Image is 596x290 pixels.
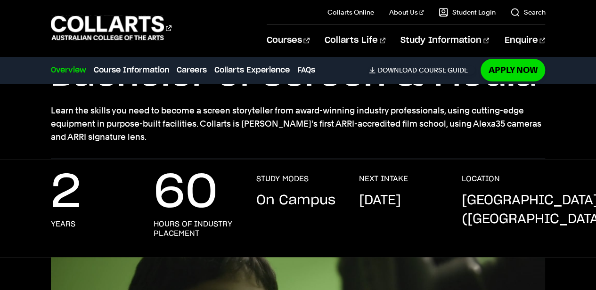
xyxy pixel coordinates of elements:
h3: STUDY MODES [256,174,308,184]
a: Courses [267,25,310,56]
a: Study Information [400,25,489,56]
a: DownloadCourse Guide [369,66,475,74]
p: 60 [154,174,218,212]
p: On Campus [256,191,335,210]
a: About Us [389,8,424,17]
h3: NEXT INTAKE [359,174,408,184]
p: Learn the skills you need to become a screen storyteller from award-winning industry professional... [51,104,546,144]
h3: hours of industry placement [154,219,237,238]
a: Collarts Experience [214,64,290,76]
a: Careers [177,64,207,76]
span: Download [377,66,416,74]
a: FAQs [297,64,315,76]
div: Go to homepage [51,15,171,41]
a: Collarts Life [325,25,385,56]
a: Collarts Online [327,8,374,17]
a: Search [510,8,545,17]
a: Apply Now [481,59,545,81]
h3: LOCATION [461,174,499,184]
a: Course Information [94,64,169,76]
a: Overview [51,64,86,76]
a: Enquire [504,25,545,56]
p: 2 [51,174,81,212]
h3: years [51,219,75,229]
a: Student Login [439,8,495,17]
p: [DATE] [359,191,400,210]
